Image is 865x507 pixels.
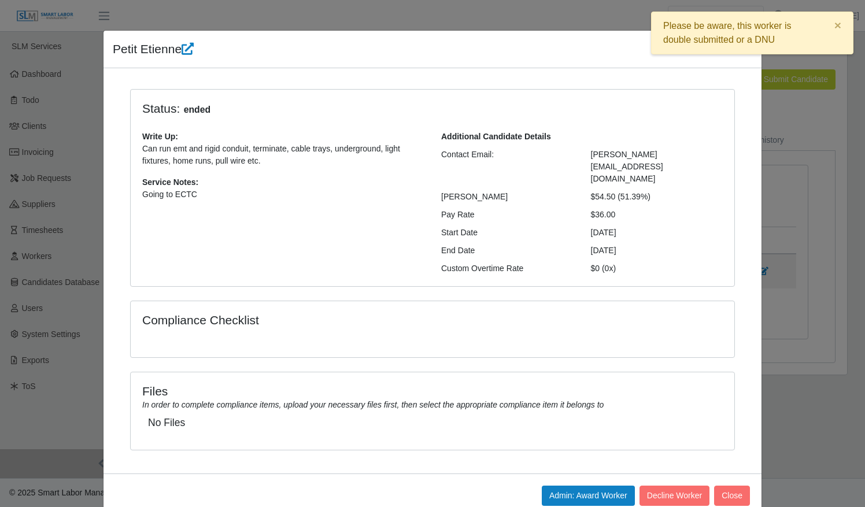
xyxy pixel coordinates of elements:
h4: Petit Etienne [113,40,194,58]
div: [DATE] [582,227,732,239]
div: Contact Email: [432,149,582,185]
div: Please be aware, this worker is double submitted or a DNU [651,12,853,54]
div: Pay Rate [432,209,582,221]
b: Write Up: [142,132,178,141]
h4: Files [142,384,723,398]
h5: No Files [148,417,717,429]
div: Custom Overtime Rate [432,262,582,275]
b: Additional Candidate Details [441,132,551,141]
i: In order to complete compliance items, upload your necessary files first, then select the appropr... [142,400,604,409]
p: Going to ECTC [142,188,424,201]
h4: Compliance Checklist [142,313,523,327]
div: End Date [432,245,582,257]
p: Can run emt and rigid conduit, terminate, cable trays, underground, light fixtures, home runs, pu... [142,143,424,167]
div: $36.00 [582,209,732,221]
div: $54.50 (51.39%) [582,191,732,203]
span: [PERSON_NAME][EMAIL_ADDRESS][DOMAIN_NAME] [591,150,663,183]
h4: Status: [142,101,574,117]
b: Service Notes: [142,177,198,187]
div: Start Date [432,227,582,239]
span: [DATE] [591,246,616,255]
div: [PERSON_NAME] [432,191,582,203]
span: ended [180,103,214,117]
span: $0 (0x) [591,264,616,273]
